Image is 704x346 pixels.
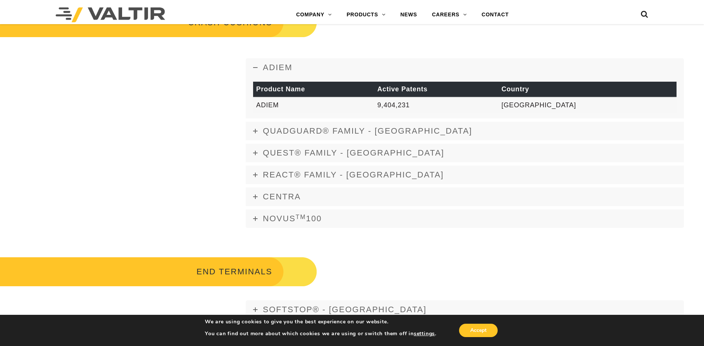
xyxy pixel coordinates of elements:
a: Quest® FAMILY - [GEOGRAPHIC_DATA] [246,144,684,162]
p: You can find out more about which cookies we are using or switch them off in . [205,330,436,337]
th: Active Patents [374,82,498,98]
span: ADIEM [263,63,292,72]
th: Country [498,82,677,98]
a: NOVUSTM100 [246,209,684,228]
a: SOFTSTOP® - [GEOGRAPHIC_DATA] [246,300,684,319]
th: Product Name [253,82,374,98]
a: CAREERS [425,7,474,22]
span: Quest® FAMILY - [GEOGRAPHIC_DATA] [263,148,444,157]
span: CENTRA [263,192,301,201]
a: ADIEM [246,58,684,77]
a: CONTACT [474,7,516,22]
span: SOFTSTOP® - [GEOGRAPHIC_DATA] [263,305,426,314]
a: COMPANY [289,7,339,22]
a: QUADGUARD® FAMILY - [GEOGRAPHIC_DATA] [246,122,684,140]
a: PRODUCTS [339,7,393,22]
a: REACT® FAMILY - [GEOGRAPHIC_DATA] [246,166,684,184]
sup: TM [296,213,306,220]
a: NEWS [393,7,425,22]
span: NOVUS 100 [263,214,322,223]
td: 9,404,231 [374,97,498,113]
span: REACT® FAMILY - [GEOGRAPHIC_DATA] [263,170,444,179]
td: [GEOGRAPHIC_DATA] [498,97,677,113]
button: Accept [459,324,498,337]
a: CENTRA [246,187,684,206]
span: QUADGUARD® FAMILY - [GEOGRAPHIC_DATA] [263,126,472,136]
button: settings [414,330,435,337]
td: ADIEM [253,97,374,113]
img: Valtir [56,7,165,22]
p: We are using cookies to give you the best experience on our website. [205,319,436,325]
